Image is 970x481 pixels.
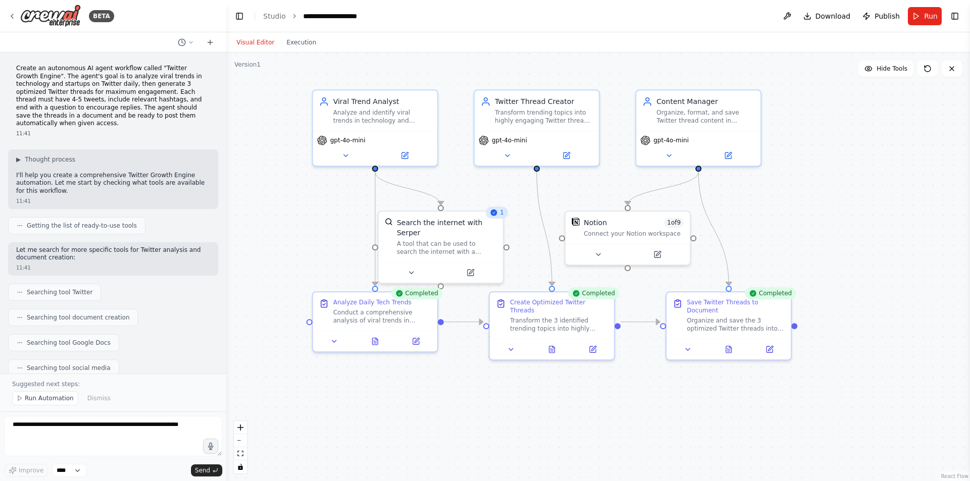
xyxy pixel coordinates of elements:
p: Suggested next steps: [12,380,214,388]
span: ▶ [16,155,21,164]
button: Open in side panel [376,149,433,162]
button: zoom out [234,434,247,447]
button: Execution [280,36,322,48]
g: Edge from e50e99a3-d072-4a19-834b-c60cad39c6aa to 00f158cf-64fb-4ac3-8489-85fcf7f67b58 [620,317,660,327]
button: Open in side panel [575,343,610,355]
button: Click to speak your automation idea [203,439,218,454]
span: Send [195,466,210,474]
div: Notion [584,218,607,228]
span: gpt-4o-mini [330,136,365,144]
span: Searching tool Google Docs [27,339,111,347]
span: gpt-4o-mini [653,136,689,144]
span: Dismiss [87,394,111,402]
img: Notion [571,218,579,226]
div: 11:41 [16,264,210,272]
button: Hide Tools [858,61,913,77]
div: Completed [745,287,796,299]
button: Visual Editor [230,36,280,48]
button: Open in side panel [752,343,787,355]
div: Completed [568,287,619,299]
div: Analyze and identify viral trends in technology and startups on social media platforms daily, foc... [333,109,431,125]
div: Transform the 3 identified trending topics into highly engaging Twitter threads optimized for max... [510,316,608,333]
div: Organize and save the 3 optimized Twitter threads into a well-structured document ready for autom... [687,316,785,333]
button: Hide left sidebar [232,9,247,23]
g: Edge from a6aef52f-c973-443b-8c92-d570aa9afae6 to 00f158cf-64fb-4ac3-8489-85fcf7f67b58 [693,172,734,286]
div: 11:41 [16,197,210,205]
div: Content ManagerOrganize, format, and save Twitter thread content in structured documents ready fo... [635,89,761,167]
span: Download [815,11,851,21]
button: Start a new chat [202,36,218,48]
div: Viral Trend Analyst [333,96,431,106]
span: Run Automation [25,394,74,402]
button: Open in side panel [538,149,595,162]
button: Open in side panel [628,248,686,260]
button: Improve [4,464,48,477]
a: Studio [263,12,286,20]
g: Edge from 07779e86-4b25-4129-91b8-459e2454eb48 to 7aa773fc-8f0d-44af-ae4f-7c167f6f0f90 [370,172,380,286]
button: fit view [234,447,247,460]
button: zoom in [234,421,247,434]
div: Organize, format, and save Twitter thread content in structured documents ready for automated pos... [656,109,754,125]
button: View output [530,343,573,355]
button: Dismiss [82,391,116,405]
span: Number of enabled actions [664,218,684,228]
div: Search the internet with Serper [397,218,497,238]
div: Analyze Daily Tech Trends [333,298,411,306]
div: Save Twitter Threads to Document [687,298,785,314]
div: 1SerperDevToolSearch the internet with SerperA tool that can be used to search the internet with ... [377,210,504,284]
button: Publish [858,7,904,25]
g: Edge from 828f8455-72a0-45f2-a219-da305a42d799 to e50e99a3-d072-4a19-834b-c60cad39c6aa [531,172,557,286]
div: Create Optimized Twitter Threads [510,298,608,314]
button: Run [908,7,942,25]
p: I'll help you create a comprehensive Twitter Growth Engine automation. Let me start by checking w... [16,172,210,195]
div: CompletedCreate Optimized Twitter ThreadsTransform the 3 identified trending topics into highly e... [489,291,615,360]
div: A tool that can be used to search the internet with a search_query. Supports different search typ... [397,240,497,256]
div: Twitter Thread Creator [495,96,593,106]
div: Connect your Notion workspace [584,230,684,238]
div: Twitter Thread CreatorTransform trending topics into highly engaging Twitter threads optimized fo... [473,89,600,167]
nav: breadcrumb [263,11,357,21]
img: SerperDevTool [384,218,393,226]
span: Improve [19,466,43,474]
button: toggle interactivity [234,460,247,473]
g: Edge from 07779e86-4b25-4129-91b8-459e2454eb48 to cf36bdbc-3230-4816-b091-25f8d1736648 [370,172,446,205]
span: Hide Tools [877,65,907,73]
button: View output [707,343,750,355]
span: Thought process [25,155,75,164]
span: Publish [875,11,900,21]
div: Completed [391,287,442,299]
span: gpt-4o-mini [492,136,527,144]
button: Open in side panel [442,266,499,279]
button: Download [799,7,855,25]
button: View output [354,335,397,347]
span: Searching tool Twitter [27,288,92,296]
div: CompletedSave Twitter Threads to DocumentOrganize and save the 3 optimized Twitter threads into a... [665,291,792,360]
div: Transform trending topics into highly engaging Twitter threads optimized for maximum reach and en... [495,109,593,125]
div: React Flow controls [234,421,247,473]
div: Version 1 [234,61,261,69]
button: Send [191,464,222,476]
div: 11:41 [16,130,210,137]
button: Show right sidebar [948,9,962,23]
p: Create an autonomous AI agent workflow called "Twitter Growth Engine". The agent's goal is to ana... [16,65,210,128]
div: BETA [89,10,114,22]
button: ▶Thought process [16,155,75,164]
span: Searching tool social media [27,364,111,372]
a: React Flow attribution [941,473,968,479]
img: Logo [20,5,81,27]
div: Conduct a comprehensive analysis of viral trends in technology and startups across social media p... [333,308,431,325]
div: Content Manager [656,96,754,106]
span: Searching tool document creation [27,313,129,322]
g: Edge from 7aa773fc-8f0d-44af-ae4f-7c167f6f0f90 to e50e99a3-d072-4a19-834b-c60cad39c6aa [444,317,483,327]
button: Switch to previous chat [174,36,198,48]
div: NotionNotion1of9Connect your Notion workspace [564,210,691,265]
g: Edge from a6aef52f-c973-443b-8c92-d570aa9afae6 to b743c794-6566-4a6c-9dd1-358cd5357f43 [622,172,703,205]
span: Getting the list of ready-to-use tools [27,222,137,230]
span: 1 [500,208,504,217]
button: Run Automation [12,391,78,405]
div: CompletedAnalyze Daily Tech TrendsConduct a comprehensive analysis of viral trends in technology ... [312,291,438,352]
button: Open in side panel [399,335,433,347]
span: Run [924,11,938,21]
div: Viral Trend AnalystAnalyze and identify viral trends in technology and startups on social media p... [312,89,438,167]
p: Let me search for more specific tools for Twitter analysis and document creation: [16,246,210,262]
